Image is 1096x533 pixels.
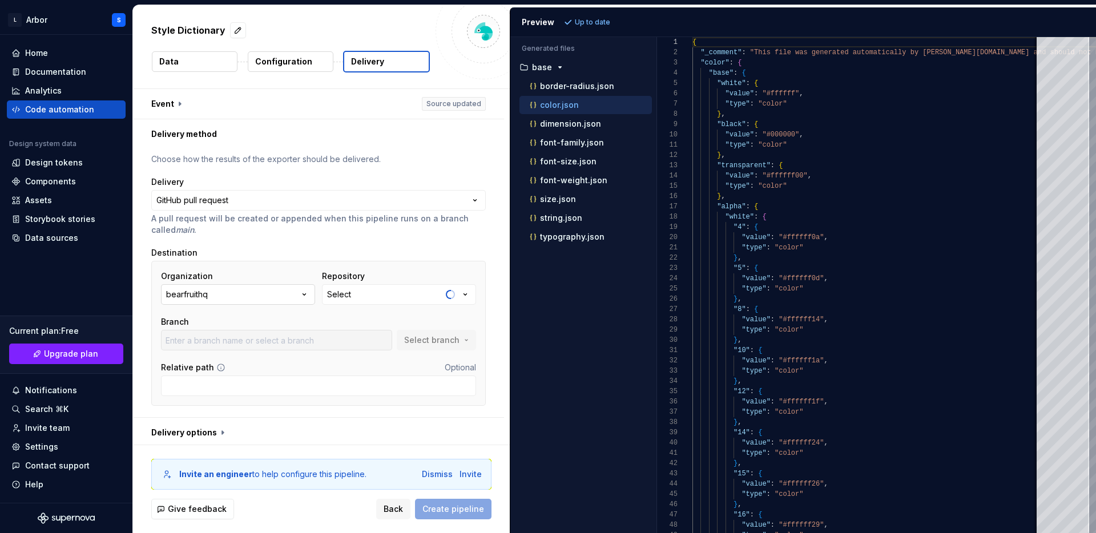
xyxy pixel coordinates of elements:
p: border-radius.json [540,82,614,91]
span: { [754,305,758,313]
span: { [754,264,758,272]
button: Delivery [343,51,430,72]
span: : [750,387,753,395]
div: 37 [657,407,678,417]
button: size.json [519,193,652,205]
button: Dismiss [422,469,453,480]
span: : [770,274,774,282]
div: 26 [657,294,678,304]
span: : [766,244,770,252]
span: "#ffffff00" [762,172,807,180]
div: Storybook stories [25,213,95,225]
div: 1 [657,37,678,47]
div: 48 [657,520,678,530]
div: Assets [25,195,52,206]
div: 29 [657,325,678,335]
span: "This file was generated automatically by [PERSON_NAME] [750,49,976,56]
span: : [750,141,753,149]
span: { [754,120,758,128]
span: "transparent" [717,161,771,169]
p: Style Dictionary [151,23,225,37]
div: Home [25,47,48,59]
span: : [750,182,753,190]
span: "type" [742,244,766,252]
div: 14 [657,171,678,181]
span: , [738,500,742,508]
span: } [734,459,738,467]
label: Destination [151,247,198,259]
span: : [766,367,770,375]
span: { [758,511,762,519]
span: "14" [734,429,750,437]
span: } [734,377,738,385]
i: main [176,225,194,235]
button: Back [376,499,410,519]
span: "white" [717,79,746,87]
label: Organization [161,270,213,282]
label: Repository [322,270,365,282]
a: Documentation [7,63,126,81]
div: Documentation [25,66,86,78]
div: Notifications [25,385,77,396]
div: 41 [657,448,678,458]
button: Data [152,51,237,72]
span: : [750,511,753,519]
span: } [734,418,738,426]
span: : [729,59,733,67]
svg: Supernova Logo [38,512,95,524]
p: color.json [540,100,579,110]
div: 7 [657,99,678,109]
span: : [750,100,753,108]
span: "4" [734,223,746,231]
span: "type" [725,141,750,149]
div: Arbor [26,14,47,26]
div: Code automation [25,104,94,115]
div: 27 [657,304,678,314]
span: "#ffffff" [762,90,799,98]
a: Assets [7,191,126,209]
span: "color" [775,408,803,416]
div: 11 [657,140,678,150]
span: "value" [742,480,770,488]
div: 36 [657,397,678,407]
div: 15 [657,181,678,191]
div: Preview [522,17,554,28]
span: "value" [725,131,753,139]
span: "value" [742,274,770,282]
span: { [758,429,762,437]
span: { [779,161,783,169]
span: : [742,49,746,56]
span: Optional [445,362,476,372]
span: : [770,233,774,241]
label: Relative path [161,362,214,373]
span: : [754,213,758,221]
a: Invite team [7,419,126,437]
span: "black" [717,120,746,128]
span: } [734,295,738,303]
span: "white" [725,213,753,221]
p: string.json [540,213,582,223]
button: Search ⌘K [7,400,126,418]
span: , [738,418,742,426]
span: , [824,316,828,324]
span: "type" [742,449,766,457]
span: "8" [734,305,746,313]
div: 39 [657,427,678,438]
div: L [8,13,22,27]
a: Code automation [7,100,126,119]
a: Analytics [7,82,126,100]
span: : [770,521,774,529]
p: Choose how the results of the exporter should be delivered. [151,154,486,165]
p: size.json [540,195,576,204]
div: Data sources [25,232,78,244]
span: : [770,161,774,169]
a: Storybook stories [7,210,126,228]
div: 8 [657,109,678,119]
span: "type" [742,490,766,498]
button: Contact support [7,457,126,475]
span: } [734,254,738,262]
span: "color" [775,244,803,252]
div: 23 [657,263,678,273]
span: { [692,38,696,46]
span: "#ffffff14" [779,316,824,324]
